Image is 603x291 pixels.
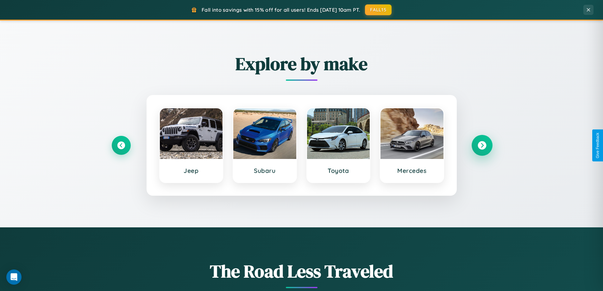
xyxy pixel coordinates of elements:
[365,4,392,15] button: FALL15
[240,167,290,174] h3: Subaru
[387,167,437,174] h3: Mercedes
[313,167,364,174] h3: Toyota
[112,52,492,76] h2: Explore by make
[6,269,22,285] div: Open Intercom Messenger
[166,167,217,174] h3: Jeep
[112,259,492,283] h1: The Road Less Traveled
[595,133,600,158] div: Give Feedback
[202,7,360,13] span: Fall into savings with 15% off for all users! Ends [DATE] 10am PT.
